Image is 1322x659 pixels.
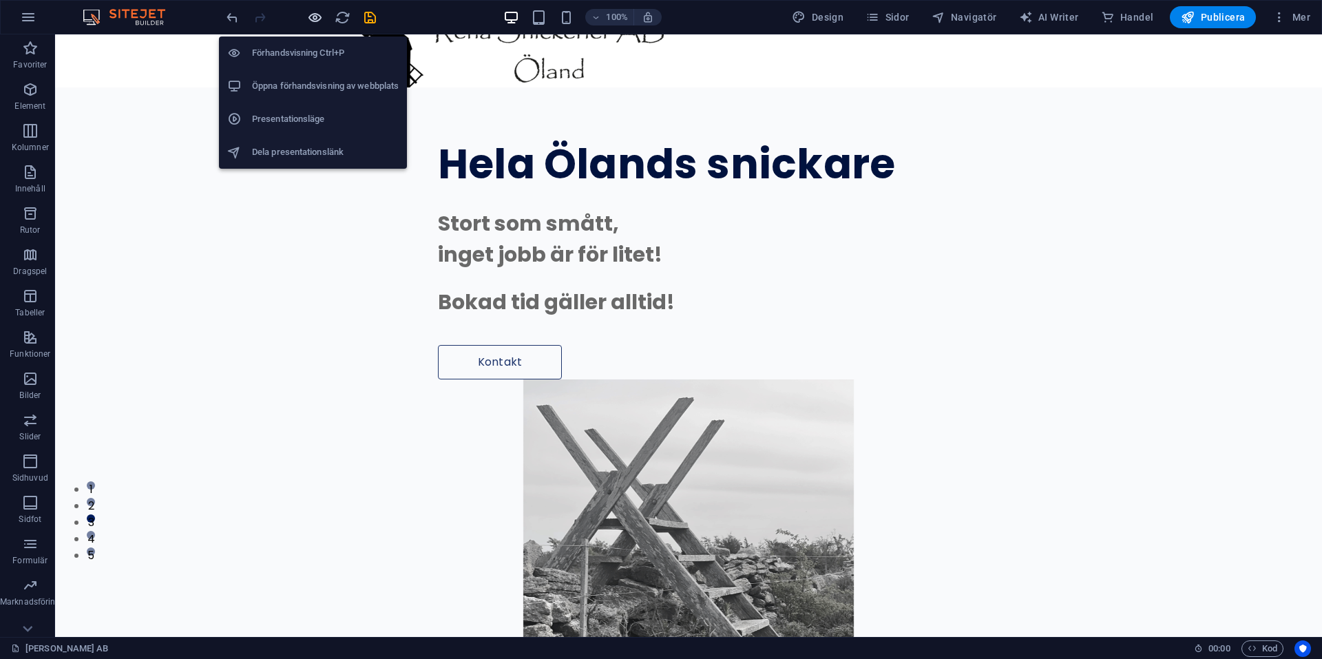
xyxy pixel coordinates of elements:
button: 100% [585,9,634,25]
p: Innehåll [15,183,45,194]
button: Sidor [860,6,914,28]
span: : [1218,643,1220,653]
h6: Öppna förhandsvisning av webbplats [252,78,399,94]
p: Sidhuvud [12,472,48,483]
i: Ångra: Radera element (Ctrl+Z) [224,10,240,25]
h6: Förhandsvisning Ctrl+P [252,45,399,61]
a: Klicka för att avbryta val. Dubbelklicka för att öppna sidor [11,640,109,657]
img: Editor Logo [79,9,182,25]
button: Usercentrics [1294,640,1311,657]
p: Tabeller [15,307,45,318]
button: Navigatör [926,6,1003,28]
p: Dragspel [13,266,47,277]
button: Kod [1241,640,1283,657]
button: AI Writer [1014,6,1084,28]
p: Favoriter [13,59,47,70]
span: AI Writer [1019,10,1079,24]
span: Kod [1248,640,1277,657]
button: save [361,9,378,25]
p: Bilder [19,390,41,401]
h6: Sessionstid [1194,640,1230,657]
span: Design [792,10,843,24]
i: Justera zoomnivån automatiskt vid storleksändring för att passa vald enhet. [642,11,654,23]
p: Slider [19,431,41,442]
p: Rutor [20,224,41,236]
p: Element [14,101,45,112]
p: Formulär [12,555,48,566]
span: Handel [1101,10,1154,24]
button: undo [224,9,240,25]
span: Mer [1272,10,1310,24]
p: Kolumner [12,142,49,153]
button: Mer [1267,6,1316,28]
button: reload [334,9,350,25]
span: Publicera [1181,10,1245,24]
span: Navigatör [932,10,997,24]
button: Handel [1095,6,1160,28]
h6: Dela presentationslänk [252,144,399,160]
span: 00 00 [1208,640,1230,657]
h6: 100% [606,9,628,25]
span: Sidor [865,10,909,24]
p: Sidfot [19,514,41,525]
h6: Presentationsläge [252,111,399,127]
p: Funktioner [10,348,50,359]
button: Publicera [1170,6,1256,28]
button: Design [786,6,849,28]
